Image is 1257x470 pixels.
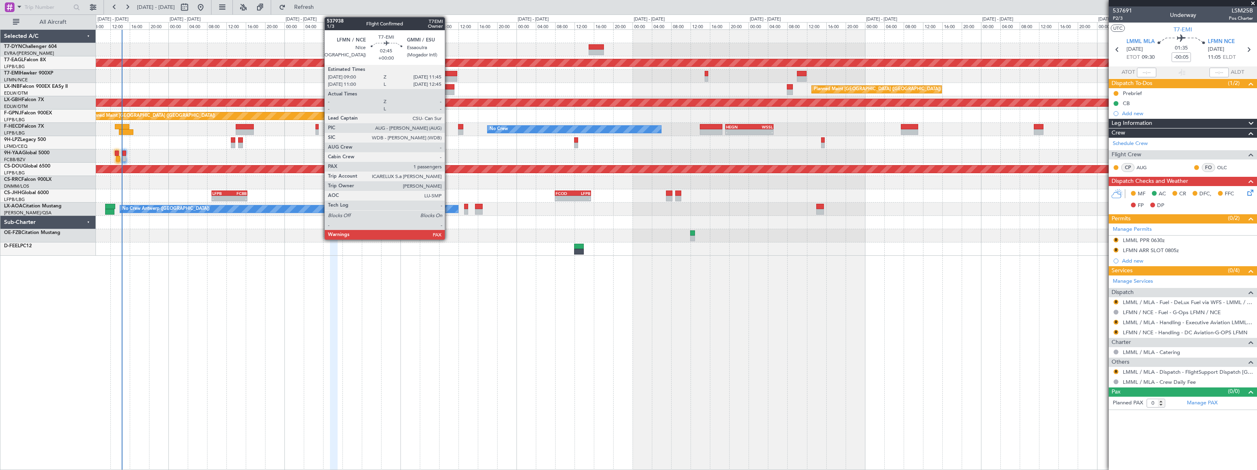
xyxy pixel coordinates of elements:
[110,22,130,29] div: 12:00
[207,22,226,29] div: 08:00
[4,124,44,129] a: F-HECDFalcon 7X
[923,22,942,29] div: 12:00
[1122,110,1253,117] div: Add new
[4,137,46,142] a: 9H-LPZLegacy 500
[1113,6,1132,15] span: 537691
[275,1,324,14] button: Refresh
[594,22,613,29] div: 16:00
[25,1,71,13] input: Trip Number
[750,16,781,23] div: [DATE] - [DATE]
[4,151,50,155] a: 9H-YAAGlobal 5000
[170,16,201,23] div: [DATE] - [DATE]
[4,97,22,102] span: LX-GBH
[1228,79,1240,87] span: (1/2)
[1123,90,1142,97] div: Prebrief
[4,204,23,209] span: LX-AOA
[787,22,807,29] div: 08:00
[516,22,536,29] div: 00:00
[1138,202,1144,210] span: FP
[4,97,44,102] a: LX-GBHFalcon 7X
[691,22,710,29] div: 12:00
[710,22,729,29] div: 16:00
[122,203,209,215] div: No Crew Antwerp ([GEOGRAPHIC_DATA])
[1223,54,1236,62] span: ELDT
[1112,177,1188,186] span: Dispatch Checks and Weather
[4,183,29,189] a: DNMM/LOS
[575,22,594,29] div: 12:00
[866,16,897,23] div: [DATE] - [DATE]
[4,244,20,248] span: D-FEEL
[1126,46,1143,54] span: [DATE]
[287,4,321,10] span: Refresh
[633,22,652,29] div: 00:00
[230,196,247,201] div: -
[1112,128,1125,138] span: Crew
[4,230,21,235] span: OE-FZB
[130,22,149,29] div: 16:00
[21,19,85,25] span: All Aircraft
[246,22,265,29] div: 16:00
[91,22,110,29] div: 08:00
[768,22,787,29] div: 04:00
[1208,38,1235,46] span: LFMN NCE
[1123,299,1253,306] a: LMML / MLA - Fuel - DeLux Fuel via WFS - LMML / MLA
[1112,338,1131,347] span: Charter
[1122,257,1253,264] div: Add new
[1137,164,1155,171] a: AUG
[304,22,323,29] div: 04:00
[212,196,230,201] div: -
[1123,379,1196,385] a: LMML / MLA - Crew Daily Fee
[420,22,439,29] div: 04:00
[1142,54,1155,62] span: 09:30
[4,111,52,116] a: F-GPNJFalcon 900EX
[1187,399,1218,407] a: Manage PAX
[1113,140,1148,148] a: Schedule Crew
[88,110,215,122] div: Planned Maint [GEOGRAPHIC_DATA] ([GEOGRAPHIC_DATA])
[749,22,768,29] div: 00:00
[4,58,46,62] a: T7-EAGLFalcon 8X
[1098,16,1129,23] div: [DATE] - [DATE]
[4,117,25,123] a: LFPB/LBG
[814,83,941,95] div: Planned Maint [GEOGRAPHIC_DATA] ([GEOGRAPHIC_DATA])
[4,71,20,76] span: T7-EMI
[4,157,25,163] a: FCBB/BZV
[962,22,981,29] div: 20:00
[726,130,749,135] div: -
[4,151,22,155] span: 9H-YAA
[1112,288,1134,297] span: Dispatch
[4,170,25,176] a: LFPB/LBG
[4,190,49,195] a: CS-JHHGlobal 6000
[1113,277,1153,286] a: Manage Services
[4,177,52,182] a: CS-RRCFalcon 900LX
[518,16,549,23] div: [DATE] - [DATE]
[1170,11,1196,19] div: Underway
[726,124,749,129] div: HEGN
[1078,22,1097,29] div: 20:00
[1123,100,1130,107] div: CB
[137,4,175,11] span: [DATE] - [DATE]
[97,16,129,23] div: [DATE] - [DATE]
[4,58,24,62] span: T7-EAGL
[634,16,665,23] div: [DATE] - [DATE]
[1112,387,1120,397] span: Pax
[1112,79,1152,88] span: Dispatch To-Dos
[1229,6,1253,15] span: LSM25B
[904,22,923,29] div: 08:00
[4,84,20,89] span: LX-INB
[536,22,555,29] div: 04:00
[1228,214,1240,222] span: (0/2)
[1114,320,1118,325] button: R
[400,22,420,29] div: 00:00
[1174,25,1192,34] span: T7-EMI
[749,130,773,135] div: -
[4,244,32,248] a: D-FEELPC12
[4,210,52,216] a: [PERSON_NAME]/QSA
[1231,68,1244,77] span: ALDT
[265,22,284,29] div: 20:00
[4,130,25,136] a: LFPB/LBG
[1123,247,1179,254] div: LFMN ARR SLOT 0805z
[4,177,21,182] span: CS-RRC
[4,104,28,110] a: EDLW/DTM
[1112,266,1133,275] span: Services
[556,196,573,201] div: -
